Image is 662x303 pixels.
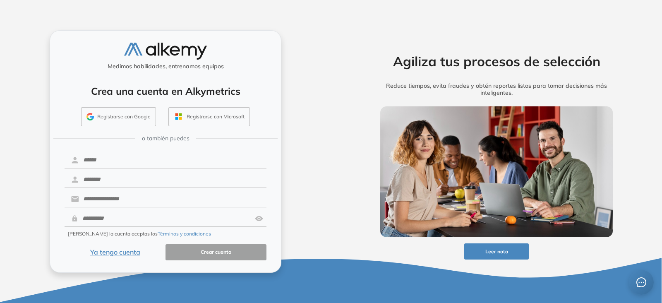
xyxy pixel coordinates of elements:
[81,107,156,126] button: Registrarse con Google
[168,107,250,126] button: Registrarse con Microsoft
[174,112,183,121] img: OUTLOOK_ICON
[124,43,207,60] img: logo-alkemy
[367,53,626,69] h2: Agiliza tus procesos de selección
[380,106,613,237] img: img-more-info
[65,244,165,260] button: Ya tengo cuenta
[53,63,278,70] h5: Medimos habilidades, entrenamos equipos
[68,230,211,238] span: [PERSON_NAME] la cuenta aceptas los
[165,244,266,260] button: Crear cuenta
[255,211,263,226] img: asd
[464,243,529,260] button: Leer nota
[61,85,270,97] h4: Crea una cuenta en Alkymetrics
[142,134,189,143] span: o también puedes
[367,82,626,96] h5: Reduce tiempos, evita fraudes y obtén reportes listos para tomar decisiones más inteligentes.
[158,230,211,238] button: Términos y condiciones
[86,113,94,120] img: GMAIL_ICON
[636,277,646,287] span: message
